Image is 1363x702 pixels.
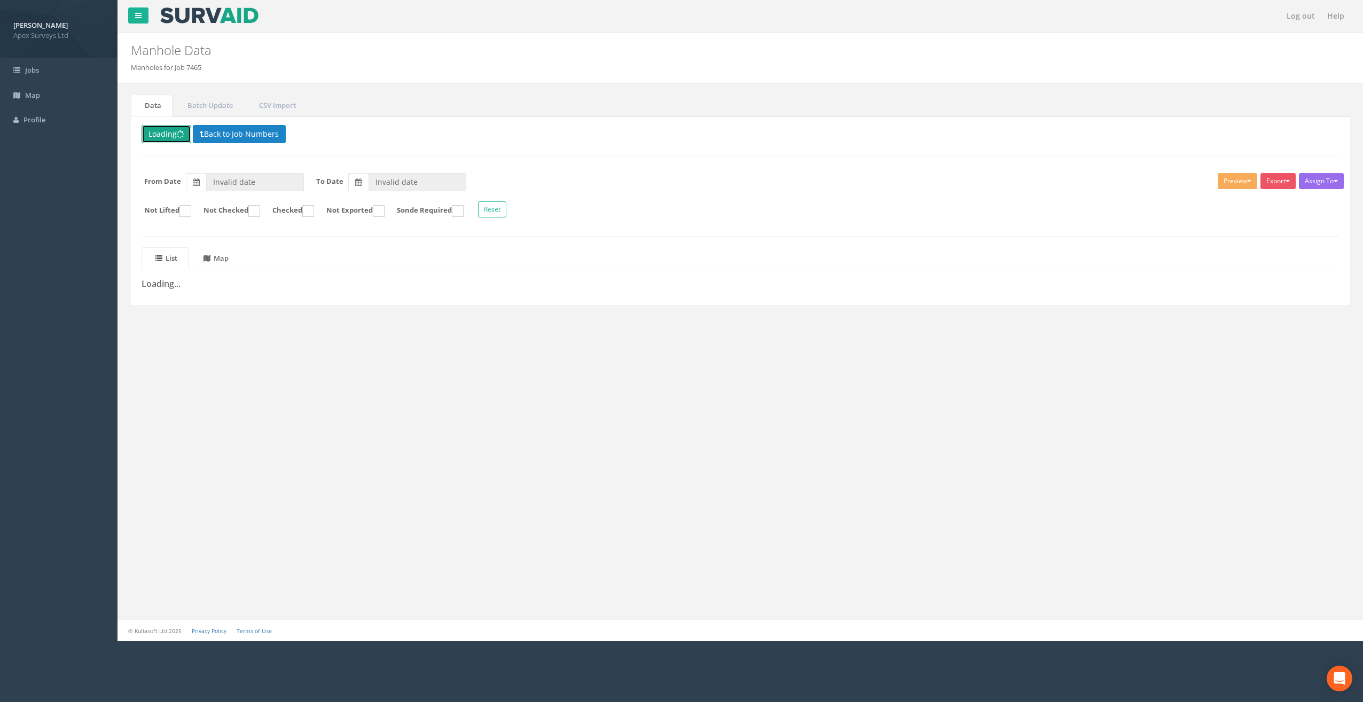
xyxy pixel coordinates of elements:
span: Jobs [25,65,39,75]
button: Reset [478,201,506,217]
a: Data [131,95,173,116]
label: Sonde Required [386,205,464,217]
div: Open Intercom Messenger [1327,666,1352,691]
input: From Date [206,173,304,191]
a: Privacy Policy [192,627,226,635]
li: Manholes for Job 7465 [131,63,201,73]
label: Checked [262,205,314,217]
button: Export [1260,173,1296,189]
span: Map [25,90,40,100]
input: To Date [369,173,466,191]
h3: Loading... [142,279,1339,289]
button: Loading [142,125,191,143]
uib-tab-heading: List [155,253,177,263]
small: © Kullasoft Ltd 2025 [128,627,182,635]
button: Preview [1218,173,1257,189]
span: Profile [23,115,45,124]
label: Not Exported [316,205,385,217]
h2: Manhole Data [131,43,1144,57]
label: Not Checked [193,205,260,217]
button: Assign To [1299,173,1344,189]
a: List [142,247,189,269]
uib-tab-heading: Map [203,253,229,263]
a: CSV Import [245,95,307,116]
label: To Date [316,176,343,186]
button: Back to Job Numbers [193,125,286,143]
span: Apex Surveys Ltd [13,30,104,41]
a: [PERSON_NAME] Apex Surveys Ltd [13,18,104,40]
a: Map [190,247,240,269]
strong: [PERSON_NAME] [13,20,68,30]
a: Terms of Use [237,627,272,635]
label: Not Lifted [134,205,191,217]
a: Batch Update [174,95,244,116]
label: From Date [144,176,181,186]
